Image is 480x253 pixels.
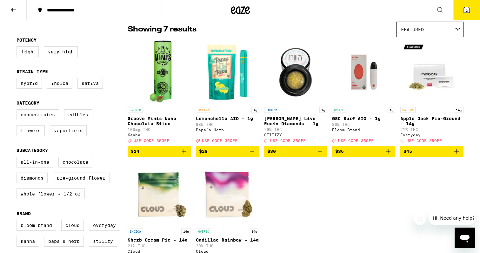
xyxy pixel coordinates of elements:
[400,116,463,126] p: Apple Jack Pre-Ground - 14g
[58,157,92,168] label: Chocolate
[128,24,197,35] p: Showing 7 results
[147,40,172,104] img: Kanha - Groove Minis Nano Chocolate Bites
[466,9,468,12] span: 2
[128,237,191,243] p: Sherb Cream Pie - 14g
[196,244,259,248] p: 20% THC
[17,38,37,43] legend: Potency
[267,149,276,154] span: $30
[264,146,327,157] button: Add to bag
[332,107,347,113] p: HYBRID
[53,173,110,183] label: Pre-ground Flower
[400,146,463,157] button: Add to bag
[270,139,306,143] span: USE CODE 35OFF
[332,122,395,126] p: 80% THC
[128,146,191,157] button: Add to bag
[17,211,31,216] legend: Brand
[250,229,259,234] p: 14g
[196,229,211,234] p: HYBRID
[453,0,480,20] button: 2
[264,133,327,137] div: STIIIZY
[400,107,416,113] p: SATIVA
[17,236,39,247] label: Kanha
[196,146,259,157] button: Add to bag
[17,46,39,57] label: High
[429,211,475,225] iframe: Message from company
[50,125,87,136] label: Vaporizers
[264,107,279,113] p: INDICA
[251,107,259,113] p: 1g
[134,139,169,143] span: USE CODE 35OFF
[332,128,395,132] div: Bloom Brand
[128,133,191,137] div: Kanha
[319,107,327,113] p: 1g
[17,220,56,231] label: Bloom Brand
[17,78,42,89] label: Hybrid
[17,157,53,168] label: All-In-One
[17,125,45,136] label: Flowers
[264,40,327,104] img: STIIIZY - Mochi Gelato Live Resin Diamonds - 1g
[44,236,84,247] label: Papa's Herb
[400,127,463,132] p: 21% THC
[196,128,259,132] div: Papa's Herb
[196,107,211,113] p: SATIVA
[401,27,424,32] span: Featured
[17,173,48,183] label: Diamonds
[335,149,344,154] span: $36
[17,69,48,74] legend: Strain Type
[264,116,327,126] p: [PERSON_NAME] Live Resin Diamonds - 1g
[128,244,191,248] p: 21% THC
[17,100,39,106] legend: Category
[400,133,463,137] div: Everyday
[455,228,475,248] iframe: Button to launch messaging window
[403,149,412,154] span: $45
[128,116,191,126] p: Groove Minis Nano Chocolate Bites
[264,127,327,132] p: 79% THC
[64,109,92,120] label: Edibles
[196,116,259,121] p: Lemonchello AIO - 1g
[332,146,395,157] button: Add to bag
[196,237,259,243] p: Cadillac Rainbow - 14g
[128,162,191,225] img: Cloud - Sherb Cream Pie - 14g
[131,149,139,154] span: $24
[128,229,143,234] p: INDICA
[332,116,395,121] p: GSC Surf AIO - 1g
[196,40,259,146] a: Open page for Lemonchello AIO - 1g from Papa's Herb
[400,40,463,146] a: Open page for Apple Jack Pre-Ground - 14g from Everyday
[406,139,442,143] span: USE CODE 35OFF
[17,109,59,120] label: Concentrates
[128,107,143,113] p: HYBRID
[181,229,191,234] p: 14g
[196,122,259,126] p: 88% THC
[454,107,463,113] p: 14g
[128,40,191,146] a: Open page for Groove Minis Nano Chocolate Bites from Kanha
[44,46,78,57] label: Very High
[264,40,327,146] a: Open page for Mochi Gelato Live Resin Diamonds - 1g from STIIIZY
[89,236,117,247] label: STIIIZY
[414,212,426,225] iframe: Close message
[17,148,48,153] legend: Subcategory
[128,127,191,132] p: 100mg THC
[199,149,208,154] span: $29
[196,40,259,104] img: Papa's Herb - Lemonchello AIO - 1g
[196,162,259,225] img: Cloud - Cadillac Rainbow - 14g
[388,107,395,113] p: 1g
[338,139,374,143] span: USE CODE 35OFF
[202,139,237,143] span: USE CODE 35OFF
[400,40,463,104] img: Everyday - Apple Jack Pre-Ground - 14g
[17,188,85,199] label: Whole Flower - 1/2 oz
[332,40,395,104] img: Bloom Brand - GSC Surf AIO - 1g
[77,78,103,89] label: Sativa
[61,220,84,231] label: Cloud
[47,78,72,89] label: Indica
[332,40,395,146] a: Open page for GSC Surf AIO - 1g from Bloom Brand
[89,220,120,231] label: Everyday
